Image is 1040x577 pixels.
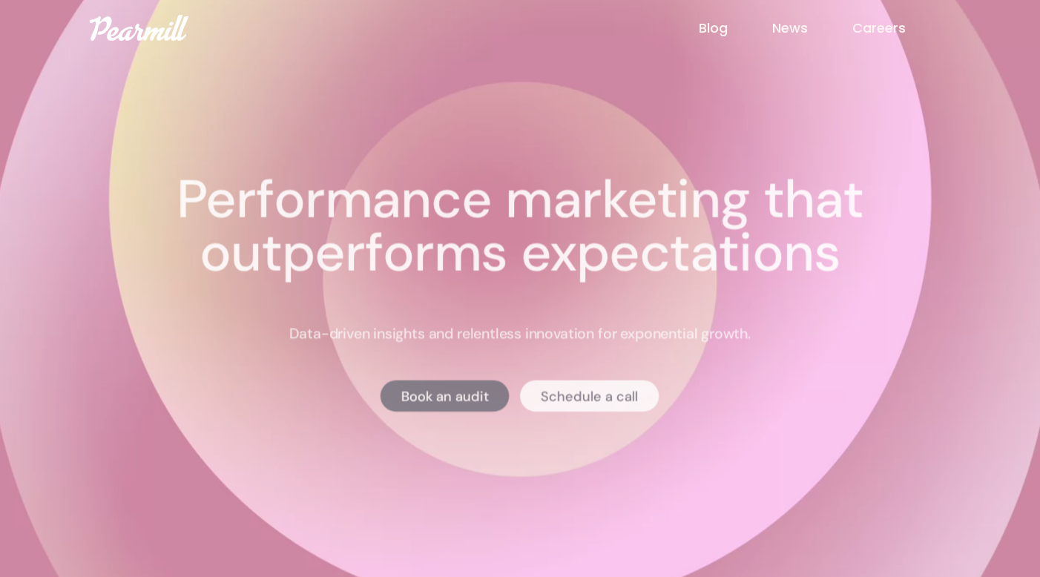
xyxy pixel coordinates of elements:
img: Pearmill logo [90,15,188,41]
a: News [772,19,852,38]
a: Blog [699,19,772,38]
a: Book an audit [381,380,510,412]
h1: Performance marketing that outperforms expectations [110,174,930,280]
p: Data-driven insights and relentless innovation for exponential growth. [289,324,751,343]
a: Schedule a call [520,380,659,412]
a: Careers [852,19,950,38]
